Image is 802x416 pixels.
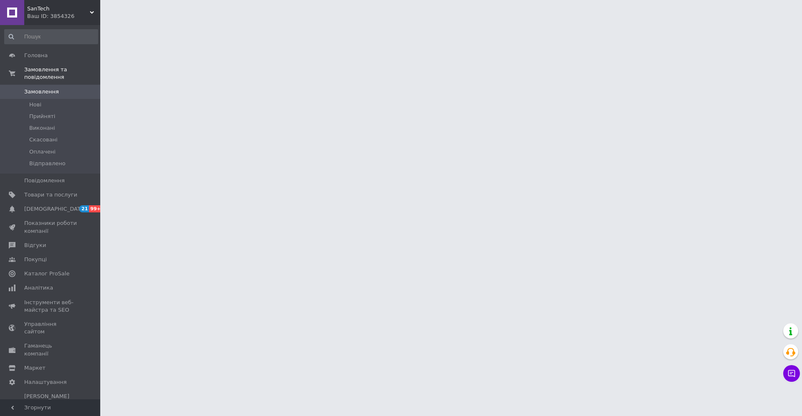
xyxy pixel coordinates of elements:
[24,393,77,416] span: [PERSON_NAME] та рахунки
[27,13,100,20] div: Ваш ID: 3854326
[24,270,69,277] span: Каталог ProSale
[24,88,59,96] span: Замовлення
[24,191,77,199] span: Товари та послуги
[24,52,48,59] span: Головна
[89,205,103,212] span: 99+
[29,136,58,144] span: Скасовані
[24,177,65,184] span: Повідомлення
[24,219,77,234] span: Показники роботи компанії
[29,160,66,167] span: Відправлено
[27,5,90,13] span: SanTech
[24,205,86,213] span: [DEMOGRAPHIC_DATA]
[24,66,100,81] span: Замовлення та повідомлення
[29,124,55,132] span: Виконані
[24,284,53,292] span: Аналітика
[24,256,47,263] span: Покупці
[29,148,56,156] span: Оплачені
[29,101,41,108] span: Нові
[24,299,77,314] span: Інструменти веб-майстра та SEO
[783,365,800,382] button: Чат з покупцем
[4,29,98,44] input: Пошук
[24,242,46,249] span: Відгуки
[24,342,77,357] span: Гаманець компанії
[29,113,55,120] span: Прийняті
[79,205,89,212] span: 21
[24,320,77,335] span: Управління сайтом
[24,378,67,386] span: Налаштування
[24,364,46,372] span: Маркет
